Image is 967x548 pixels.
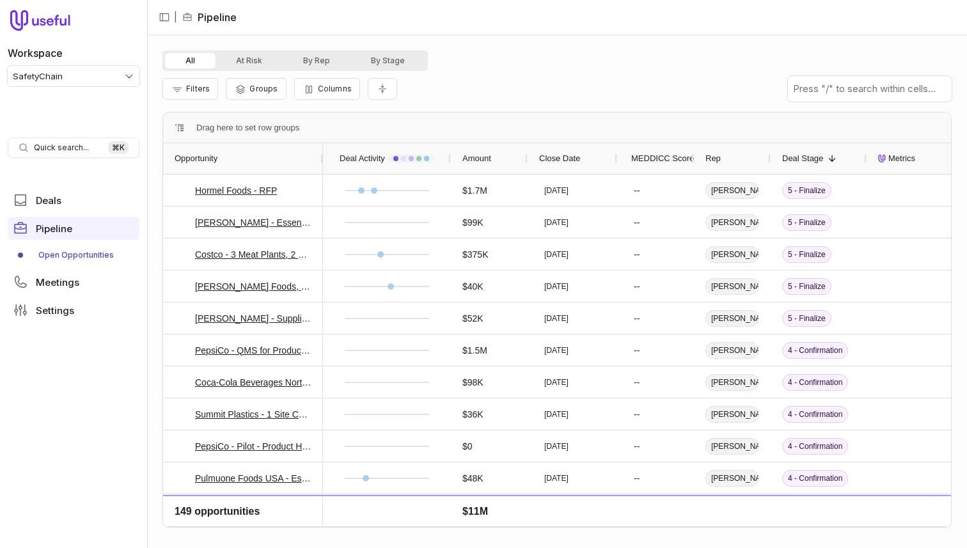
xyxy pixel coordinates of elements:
[782,502,848,519] span: 4 - Confirmation
[249,84,278,93] span: Groups
[162,78,218,100] button: Filter Pipeline
[782,470,848,487] span: 4 - Confirmation
[634,439,640,454] div: --
[462,375,483,390] span: $98K
[544,441,569,451] time: [DATE]
[631,151,694,166] span: MEDDICC Score
[8,245,139,265] div: Pipeline submenu
[705,278,759,295] span: [PERSON_NAME]
[8,45,63,61] label: Workspace
[462,151,491,166] span: Amount
[182,10,237,25] li: Pipeline
[705,406,759,423] span: [PERSON_NAME]
[705,342,759,359] span: [PERSON_NAME]
[175,151,217,166] span: Opportunity
[462,311,483,326] span: $52K
[782,278,831,295] span: 5 - Finalize
[544,185,569,196] time: [DATE]
[705,182,759,199] span: [PERSON_NAME]
[36,196,61,205] span: Deals
[195,311,311,326] a: [PERSON_NAME] - Supplier + Essentials
[788,76,952,102] input: Press "/" to search within cells...
[634,183,640,198] div: --
[36,306,74,315] span: Settings
[174,10,177,25] span: |
[350,53,425,68] button: By Stage
[544,409,569,419] time: [DATE]
[462,407,483,422] span: $36K
[539,151,580,166] span: Close Date
[705,151,721,166] span: Rep
[782,151,823,166] span: Deal Stage
[318,84,352,93] span: Columns
[705,502,759,519] span: [PERSON_NAME]
[340,151,385,166] span: Deal Activity
[8,299,139,322] a: Settings
[108,141,129,154] kbd: ⌘ K
[544,377,569,388] time: [DATE]
[186,84,210,93] span: Filters
[634,247,640,262] div: --
[226,78,286,100] button: Group Pipeline
[462,471,483,486] span: $48K
[544,217,569,228] time: [DATE]
[165,53,216,68] button: All
[629,143,682,174] div: MEDDICC Score
[462,439,473,454] span: $0
[195,183,277,198] a: Hormel Foods - RFP
[195,343,311,358] a: PepsiCo - QMS for Product Hold and CAPA - $2.2M
[36,224,72,233] span: Pipeline
[634,503,640,518] div: --
[462,503,483,518] span: $54K
[155,8,174,27] button: Collapse sidebar
[705,310,759,327] span: [PERSON_NAME]
[634,407,640,422] div: --
[705,246,759,263] span: [PERSON_NAME]
[782,406,848,423] span: 4 - Confirmation
[782,246,831,263] span: 5 - Finalize
[195,503,297,518] a: Ready Foods - Essentials
[216,53,283,68] button: At Risk
[705,470,759,487] span: [PERSON_NAME]
[782,342,848,359] span: 4 - Confirmation
[195,439,311,454] a: PepsiCo - Pilot - Product Hold
[462,247,488,262] span: $375K
[888,151,915,166] span: Metrics
[634,375,640,390] div: --
[8,245,139,265] a: Open Opportunities
[462,183,487,198] span: $1.7M
[544,473,569,483] time: [DATE]
[462,215,483,230] span: $99K
[8,189,139,212] a: Deals
[634,279,640,294] div: --
[544,313,569,324] time: [DATE]
[544,249,569,260] time: [DATE]
[8,270,139,294] a: Meetings
[195,407,311,422] a: Summit Plastics - 1 Site Core
[544,345,569,356] time: [DATE]
[196,120,299,136] div: Row Groups
[782,182,831,199] span: 5 - Finalize
[705,438,759,455] span: [PERSON_NAME]
[462,279,483,294] span: $40K
[634,215,640,230] div: --
[634,311,640,326] div: --
[634,343,640,358] div: --
[195,279,311,294] a: [PERSON_NAME] Foods, Inc. - Essentials
[634,471,640,486] div: --
[294,78,360,100] button: Columns
[283,53,350,68] button: By Rep
[195,375,311,390] a: Coca-Cola Beverages Northeast, Inc - 2 plant 2025
[195,471,311,486] a: Pulmuone Foods USA - Essential (1 Site)
[462,343,487,358] span: $1.5M
[782,438,848,455] span: 4 - Confirmation
[368,78,397,100] button: Collapse all rows
[782,214,831,231] span: 5 - Finalize
[196,120,299,136] span: Drag here to set row groups
[195,247,311,262] a: Costco - 3 Meat Plants, 2 Packing Plants
[195,215,311,230] a: [PERSON_NAME] - Essential (2->5 sites)
[544,505,569,515] time: [DATE]
[8,217,139,240] a: Pipeline
[782,374,848,391] span: 4 - Confirmation
[34,143,89,153] span: Quick search...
